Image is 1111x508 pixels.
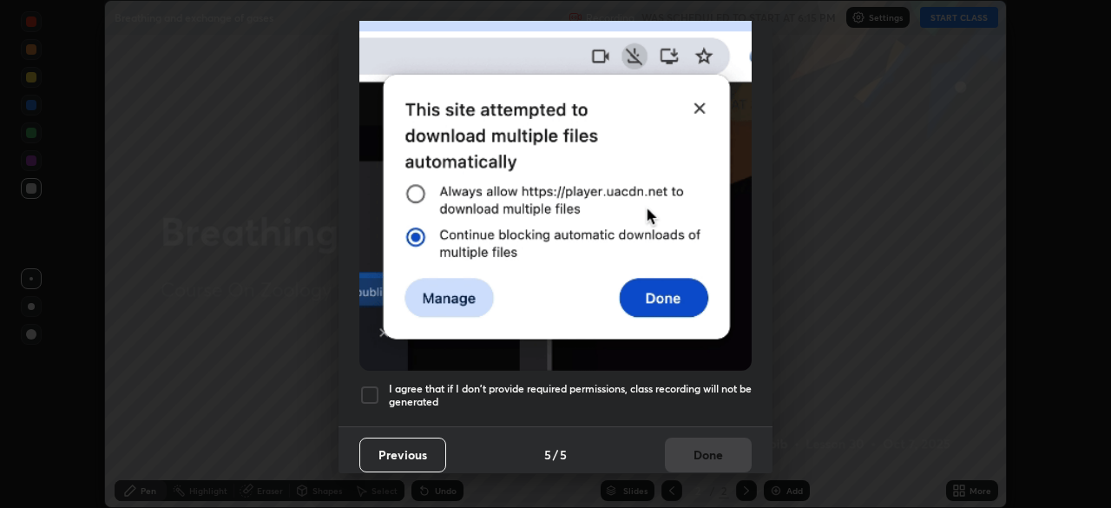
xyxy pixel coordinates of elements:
[359,438,446,472] button: Previous
[544,445,551,464] h4: 5
[560,445,567,464] h4: 5
[389,382,752,409] h5: I agree that if I don't provide required permissions, class recording will not be generated
[553,445,558,464] h4: /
